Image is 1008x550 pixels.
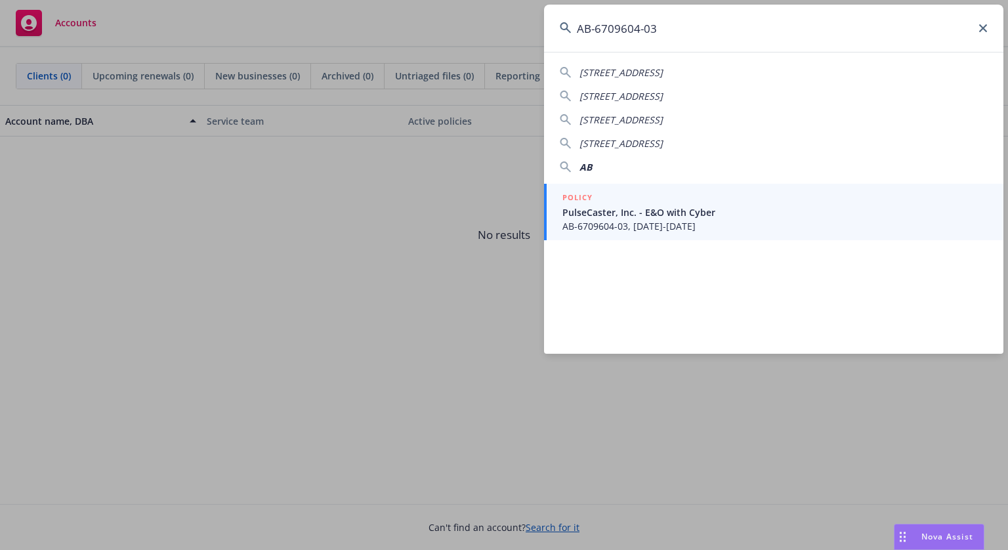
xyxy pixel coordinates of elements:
span: [STREET_ADDRESS] [579,90,663,102]
span: AB-6709604-03, [DATE]-[DATE] [562,219,988,233]
button: Nova Assist [894,524,984,550]
input: Search... [544,5,1003,52]
span: [STREET_ADDRESS] [579,66,663,79]
div: Drag to move [894,524,911,549]
span: PulseCaster, Inc. - E&O with Cyber [562,205,988,219]
span: AB [579,161,592,173]
span: Nova Assist [921,531,973,542]
span: [STREET_ADDRESS] [579,114,663,126]
a: POLICYPulseCaster, Inc. - E&O with CyberAB-6709604-03, [DATE]-[DATE] [544,184,1003,240]
h5: POLICY [562,191,593,204]
span: [STREET_ADDRESS] [579,137,663,150]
